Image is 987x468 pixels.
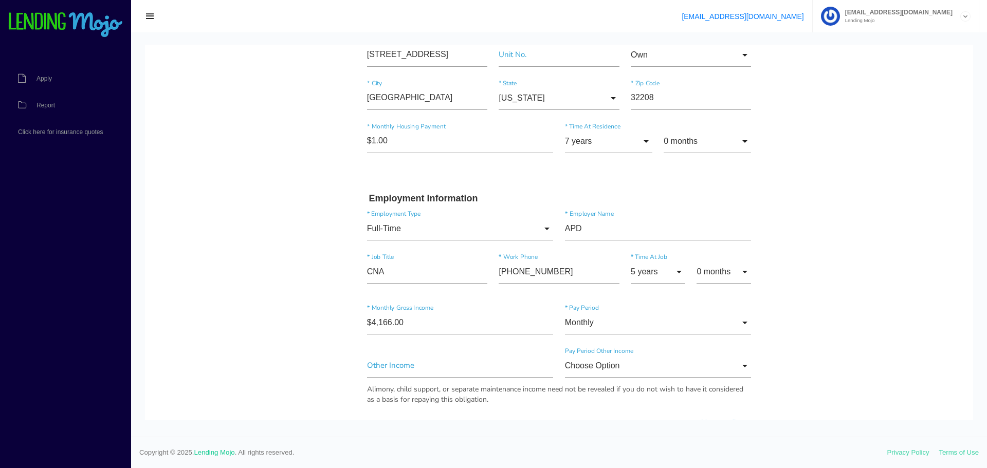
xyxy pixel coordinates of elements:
[682,12,803,21] a: [EMAIL_ADDRESS][DOMAIN_NAME]
[821,7,840,26] img: Profile image
[139,447,887,458] span: Copyright © 2025. . All rights reserved.
[549,373,604,383] a: Add Co-applicant
[18,129,103,135] span: Click here for insurance quotes
[36,76,52,82] span: Apply
[840,9,953,15] span: [EMAIL_ADDRESS][DOMAIN_NAME]
[8,12,123,38] img: logo-small.png
[887,448,929,456] a: Privacy Policy
[224,148,605,160] h3: Employment Information
[840,18,953,23] small: Lending Mojo
[222,340,607,360] div: Alimony, child support, or separate maintenance income need not be revealed if you do not wish to...
[194,448,235,456] a: Lending Mojo
[36,102,55,108] span: Report
[939,448,979,456] a: Terms of Use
